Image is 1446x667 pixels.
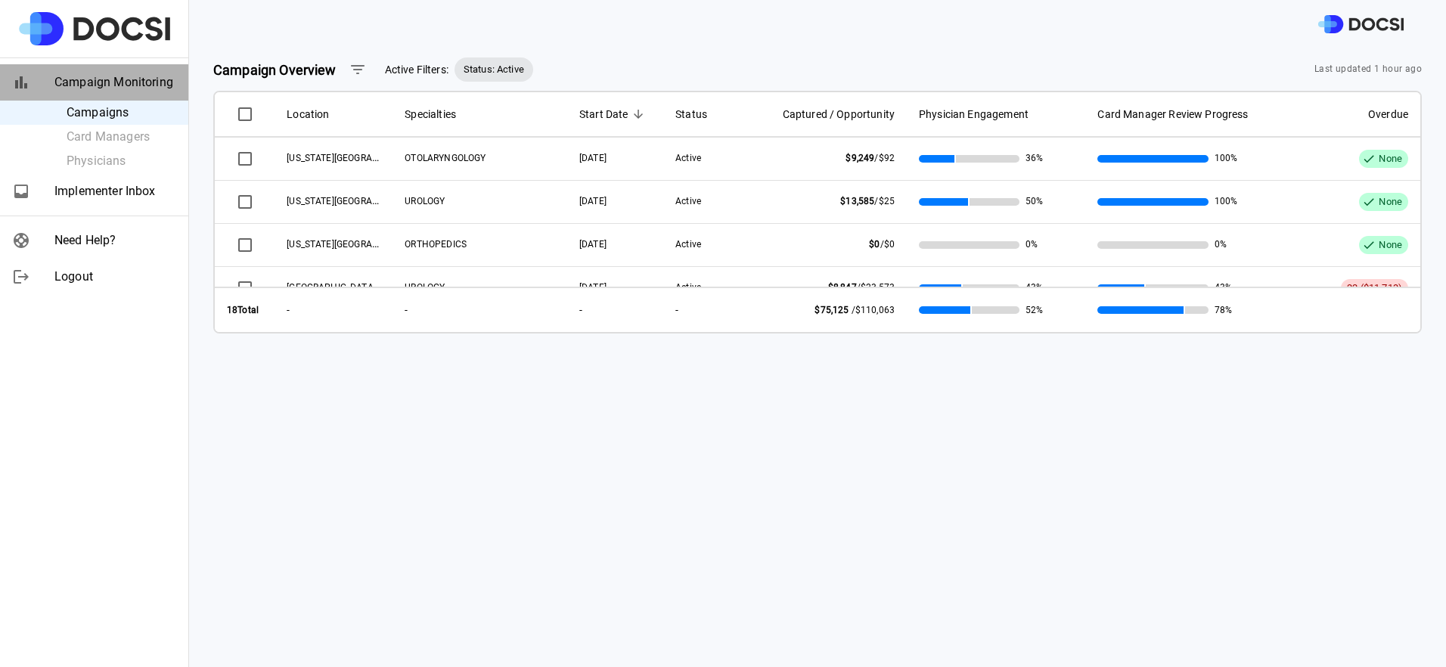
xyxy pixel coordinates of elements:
span: Logout [54,268,176,286]
span: 100% [1215,195,1238,208]
th: - [567,287,663,332]
span: / [828,282,895,293]
span: Overdue [1368,105,1408,123]
span: UROLOGY [405,196,445,206]
span: Last updated 1 hour ago [1314,62,1422,77]
span: 22 ($11,713) [1347,282,1402,293]
span: $110,063 [855,305,895,315]
span: $0 [884,239,895,250]
span: $75,125 [815,305,849,315]
span: / [840,196,895,206]
span: Start Date [579,105,628,123]
span: Status: Active [455,62,533,77]
span: Status [675,105,707,123]
span: 0% [1215,238,1227,251]
span: Card Manager Review Progress [1097,105,1268,123]
span: None [1373,195,1408,209]
span: Active [675,282,701,293]
img: Site Logo [19,12,170,45]
strong: Campaign Overview [213,62,337,78]
span: Physician Engagement [919,105,1029,123]
span: Physician Engagement [919,105,1073,123]
span: Start Date [579,105,651,123]
th: - [663,287,739,332]
span: Implementer Inbox [54,182,176,200]
span: 0% [1026,238,1038,251]
span: $23,573 [861,282,895,293]
span: None [1373,238,1408,253]
span: 07/17/2025 [579,239,607,250]
span: California Irvine Advanced Care Center [287,237,423,250]
span: $0 [869,239,880,250]
span: 43% [1026,281,1043,294]
th: - [393,287,567,332]
span: Overdue [1292,105,1408,123]
span: Location [287,105,329,123]
span: 07/17/2025 [579,282,607,293]
span: Active [675,153,701,163]
span: Status [675,105,727,123]
span: UROLOGY [405,282,445,293]
span: 43% [1215,281,1232,294]
span: Active [675,196,701,206]
span: 07/17/2025 [579,196,607,206]
span: Need Help? [54,231,176,250]
span: Captured / Opportunity [751,105,895,123]
span: Card Manager Review Progress [1097,105,1248,123]
span: 78% [1215,301,1232,319]
span: Specialties [405,105,456,123]
span: 100% [1215,152,1238,165]
span: / [846,153,895,163]
span: California Irvine Advanced Care Center [287,194,423,206]
span: Campaigns [67,104,176,122]
span: $25 [879,196,895,206]
span: None [1373,152,1408,166]
span: Active [675,239,701,250]
span: 36% [1026,152,1043,165]
span: $13,585 [840,196,874,206]
img: DOCSI Logo [1318,15,1404,34]
strong: 18 Total [227,305,259,315]
span: 50% [1026,195,1043,208]
span: OTOLARYNGOLOGY [405,153,486,163]
span: Campaign Monitoring [54,73,176,92]
span: California Irvine Advanced Care Center [287,151,423,163]
span: 52% [1026,301,1043,319]
span: Captured / Opportunity [783,105,895,123]
span: 07/17/2025 [579,153,607,163]
span: Location [287,105,380,123]
span: Specialties [405,105,555,123]
th: - [275,287,393,332]
span: $92 [879,153,895,163]
span: $8,847 [828,282,857,293]
span: ORTHOPEDICS [405,239,467,250]
span: Active Filters: [385,62,448,78]
span: / [815,305,895,315]
span: / [869,239,895,250]
span: $9,249 [846,153,874,163]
